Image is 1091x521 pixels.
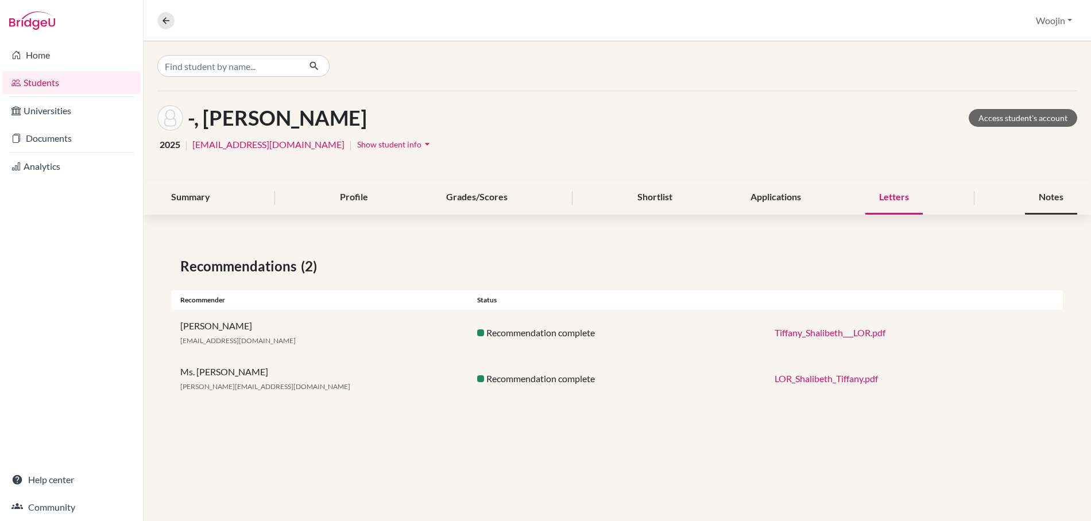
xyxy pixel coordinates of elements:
[160,138,180,151] span: 2025
[180,256,301,277] span: Recommendations
[432,181,521,215] div: Grades/Scores
[469,326,765,340] div: Recommendation complete
[357,135,434,153] button: Show student infoarrow_drop_down
[969,109,1077,127] a: Access student's account
[188,106,367,130] h1: -, [PERSON_NAME]
[157,55,300,77] input: Find student by name...
[1031,10,1077,32] button: Woojin
[421,138,433,150] i: arrow_drop_down
[326,181,382,215] div: Profile
[2,44,141,67] a: Home
[157,181,224,215] div: Summary
[737,181,815,215] div: Applications
[180,382,350,391] span: [PERSON_NAME][EMAIL_ADDRESS][DOMAIN_NAME]
[192,138,345,151] a: [EMAIL_ADDRESS][DOMAIN_NAME]
[9,11,55,30] img: Bridge-U
[2,99,141,122] a: Universities
[1025,181,1077,215] div: Notes
[865,181,923,215] div: Letters
[2,468,141,491] a: Help center
[357,139,421,149] span: Show student info
[2,127,141,150] a: Documents
[624,181,686,215] div: Shortlist
[185,138,188,151] span: |
[172,365,469,392] div: Ms. [PERSON_NAME]
[2,155,141,178] a: Analytics
[469,295,765,305] div: Status
[2,71,141,94] a: Students
[2,496,141,519] a: Community
[180,336,296,345] span: [EMAIL_ADDRESS][DOMAIN_NAME]
[172,319,469,347] div: [PERSON_NAME]
[172,295,469,305] div: Recommender
[469,372,765,386] div: Recommendation complete
[349,138,352,151] span: |
[775,373,878,384] a: LOR_Shalibeth_Tiffany.pdf
[775,327,885,338] a: Tiffany_Shalibeth___LOR.pdf
[157,105,183,131] img: Shalibeth Tiffany -'s avatar
[301,256,322,277] span: (2)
